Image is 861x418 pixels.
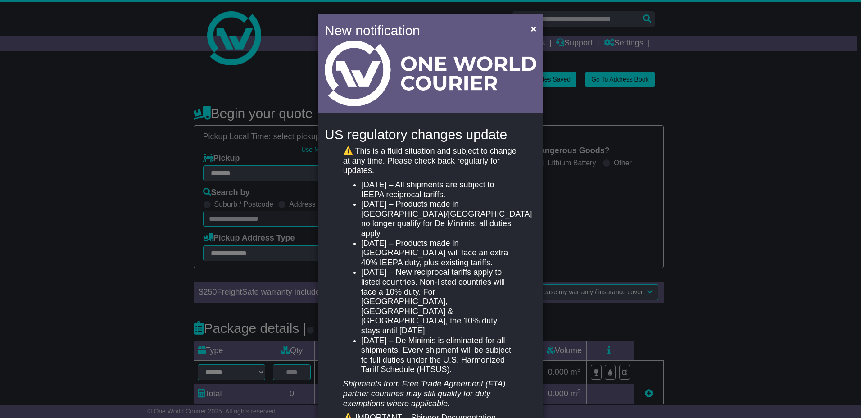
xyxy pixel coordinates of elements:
em: Shipments from Free Trade Agreement (FTA) partner countries may still qualify for duty exemptions... [343,379,506,408]
span: × [531,23,536,34]
p: ⚠️ This is a fluid situation and subject to change at any time. Please check back regularly for u... [343,146,518,176]
li: [DATE] – New reciprocal tariffs apply to listed countries. Non-listed countries will face a 10% d... [361,268,518,336]
button: Close [526,19,541,38]
li: [DATE] – All shipments are subject to IEEPA reciprocal tariffs. [361,180,518,200]
li: [DATE] – Products made in [GEOGRAPHIC_DATA]/[GEOGRAPHIC_DATA] no longer qualify for De Minimis; a... [361,200,518,238]
li: [DATE] – Products made in [GEOGRAPHIC_DATA] will face an extra 40% IEEPA duty, plus existing tari... [361,239,518,268]
h4: New notification [325,20,518,41]
h4: US regulatory changes update [325,127,536,142]
li: [DATE] – De Minimis is eliminated for all shipments. Every shipment will be subject to full dutie... [361,336,518,375]
img: Light [325,41,536,106]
